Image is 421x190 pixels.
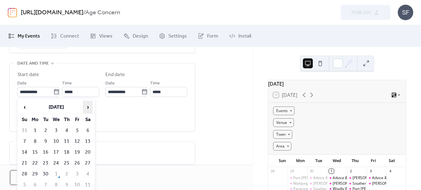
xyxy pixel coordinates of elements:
b: Age Concern [85,7,120,19]
th: We [51,115,61,125]
a: My Events [4,28,45,44]
td: 17 [51,147,61,157]
th: Su [20,115,29,125]
a: Design [119,28,153,44]
td: 8 [30,136,40,147]
span: Install [238,33,251,40]
span: Connect [60,33,79,40]
td: 28 [20,169,29,179]
td: 27 [83,158,93,168]
td: 13 [83,136,93,147]
td: 23 [41,158,51,168]
a: Settings [154,28,192,44]
b: / [83,7,85,19]
div: [DATE] [268,80,406,88]
span: Views [99,33,113,40]
td: 4 [83,169,93,179]
span: Date [17,80,27,87]
a: Install [224,28,256,44]
div: Ramsey Gadget Clinic [308,181,327,186]
div: 29 [290,169,294,174]
td: 2 [41,125,51,136]
td: 24 [51,158,61,168]
div: Southern Lunch Club [347,181,366,186]
div: Port Erin Gadget Clinic [288,175,307,181]
div: Mahjong [288,181,307,186]
div: Ramsey Gadget Clinic [366,181,386,186]
a: [URL][DOMAIN_NAME] [21,7,83,19]
td: 4 [62,125,72,136]
div: Fri [364,155,383,167]
div: Sun [273,155,291,167]
div: 3 [368,169,373,174]
span: Form [207,33,218,40]
td: 5 [20,180,29,190]
div: Advice & Information Centre [327,175,347,181]
td: 1 [51,169,61,179]
td: 30 [41,169,51,179]
td: 8 [51,180,61,190]
span: Time [62,80,72,87]
a: Connect [46,28,84,44]
th: Tu [41,115,51,125]
td: 15 [30,147,40,157]
button: Cancel [10,170,51,185]
td: 21 [20,158,29,168]
td: 3 [72,169,82,179]
td: 22 [30,158,40,168]
th: Th [62,115,72,125]
td: 7 [41,180,51,190]
td: 25 [62,158,72,168]
div: 30 [309,169,314,174]
td: 5 [72,125,82,136]
span: Time [150,80,160,87]
div: Thu [346,155,364,167]
td: 12 [72,136,82,147]
a: Form [193,28,223,44]
td: 11 [83,180,93,190]
div: 4 [388,169,393,174]
div: [PERSON_NAME] Clinic [333,181,372,186]
td: 19 [72,147,82,157]
div: 1 [329,169,334,174]
div: Advice & Information Centre [333,175,382,181]
div: Advice & Information Centre [308,175,327,181]
div: Advice & Information Centre [366,175,386,181]
div: Start date [17,71,39,79]
img: logo [8,7,17,17]
div: Mahjong [293,181,308,186]
span: ‹ [20,101,29,113]
span: My Events [18,33,40,40]
span: › [83,101,92,113]
div: Wed [328,155,346,167]
td: 16 [41,147,51,157]
div: End date [105,71,125,79]
div: Douglas Gadget Clinic [327,181,347,186]
span: Date and time [17,60,49,67]
td: 14 [20,147,29,157]
div: Tue [310,155,328,167]
span: Design [133,33,148,40]
span: Date [105,80,115,87]
td: 1 [30,125,40,136]
div: Mon [291,155,310,167]
div: 28 [270,169,275,174]
td: 7 [20,136,29,147]
td: 3 [51,125,61,136]
div: Advice & Information Centre [372,175,421,181]
td: 6 [30,180,40,190]
th: Mo [30,115,40,125]
td: 11 [62,136,72,147]
div: Sat [383,155,401,167]
span: Settings [168,33,187,40]
th: [DATE] [30,101,82,114]
div: SF [398,5,413,20]
td: 10 [72,180,82,190]
td: 18 [62,147,72,157]
td: 29 [30,169,40,179]
td: 9 [62,180,72,190]
a: Views [85,28,117,44]
td: 9 [41,136,51,147]
div: Southern Lunch Club [352,181,388,186]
